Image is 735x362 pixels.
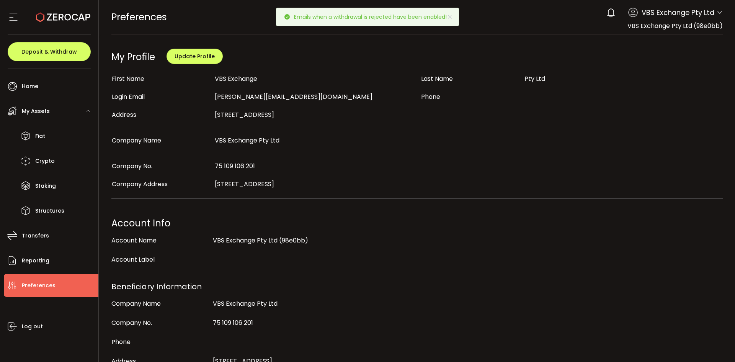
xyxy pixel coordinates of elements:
span: Transfers [22,230,49,241]
span: [PERSON_NAME][EMAIL_ADDRESS][DOMAIN_NAME] [215,92,372,101]
p: Emails when a withdrawal is rejected have been enabled! [294,14,453,20]
span: VBS Exchange Pty Ltd (98e0bb) [627,21,723,30]
span: Login Email [112,92,145,101]
span: [STREET_ADDRESS] [215,180,274,188]
span: 75 109 106 201 [215,162,255,170]
span: My Assets [22,106,50,117]
span: Pty Ltd [524,74,545,83]
span: Preferences [22,280,56,291]
span: Phone [421,92,440,101]
span: 75 109 106 201 [213,318,253,327]
span: VBS Exchange [215,74,257,83]
span: Reporting [22,255,49,266]
button: Deposit & Withdraw [8,42,91,61]
div: Account Info [111,216,723,231]
span: Company No. [112,162,152,170]
div: Company No. [111,315,209,331]
span: Fiat [35,131,45,142]
div: Account Label [111,252,209,267]
span: Company Address [112,180,168,188]
button: Update Profile [167,49,223,64]
span: Structures [35,205,64,216]
span: Address [112,110,136,119]
div: Company Name [111,296,209,311]
div: Phone [111,334,209,350]
span: [STREET_ADDRESS] [215,110,274,119]
div: My Profile [111,51,155,63]
span: Update Profile [175,52,215,60]
span: VBS Exchange Pty Ltd [213,299,278,308]
div: Account Name [111,233,209,248]
span: VBS Exchange Pty Ltd [642,7,714,18]
span: VBS Exchange Pty Ltd [215,136,279,145]
span: First Name [112,74,144,83]
span: Staking [35,180,56,192]
span: Preferences [111,10,167,24]
div: Beneficiary Information [111,279,723,294]
span: Crypto [35,156,55,167]
span: Last Name [421,74,453,83]
span: Company Name [112,136,161,145]
iframe: Chat Widget [646,279,735,362]
span: Home [22,81,38,92]
span: VBS Exchange Pty Ltd (98e0bb) [213,236,308,245]
span: Log out [22,321,43,332]
span: Deposit & Withdraw [21,49,77,54]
